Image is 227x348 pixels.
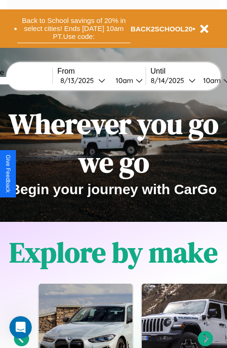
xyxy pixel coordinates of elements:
[9,233,218,272] h1: Explore by make
[5,155,11,193] div: Give Feedback
[151,76,189,85] div: 8 / 14 / 2025
[58,76,108,85] button: 8/13/2025
[58,67,146,76] label: From
[111,76,136,85] div: 10am
[17,14,131,43] button: Back to School savings of 20% in select cities! Ends [DATE] 10am PT.Use code:
[108,76,146,85] button: 10am
[131,25,193,33] b: BACK2SCHOOL20
[9,316,32,339] iframe: Intercom live chat
[198,76,223,85] div: 10am
[60,76,98,85] div: 8 / 13 / 2025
